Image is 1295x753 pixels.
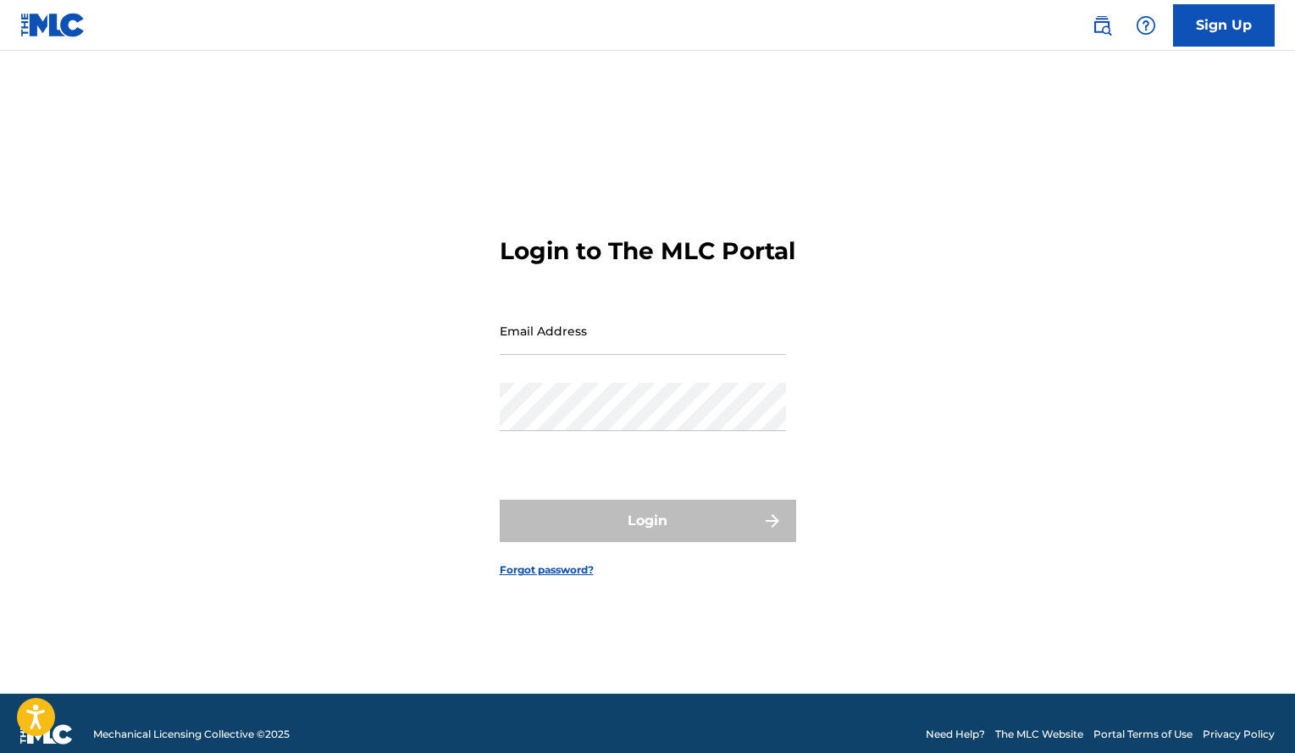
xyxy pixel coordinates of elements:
iframe: Chat Widget [1210,672,1295,753]
a: Public Search [1085,8,1119,42]
a: The MLC Website [995,727,1083,742]
a: Privacy Policy [1203,727,1275,742]
div: Help [1129,8,1163,42]
a: Sign Up [1173,4,1275,47]
img: logo [20,724,73,745]
img: search [1092,15,1112,36]
a: Forgot password? [500,562,594,578]
a: Need Help? [926,727,985,742]
span: Mechanical Licensing Collective © 2025 [93,727,290,742]
img: MLC Logo [20,13,86,37]
a: Portal Terms of Use [1093,727,1193,742]
h3: Login to The MLC Portal [500,236,795,266]
img: help [1136,15,1156,36]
